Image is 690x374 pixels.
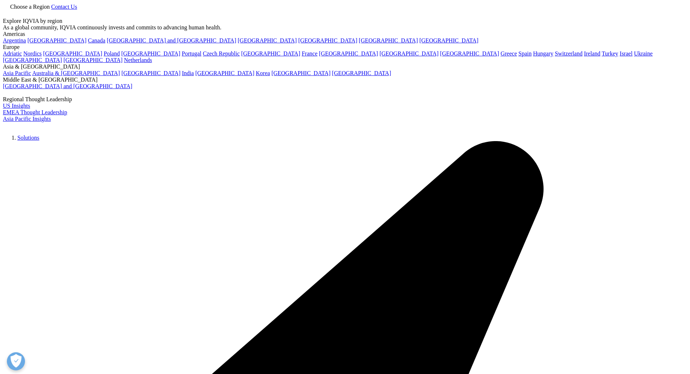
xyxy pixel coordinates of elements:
[3,63,687,70] div: Asia & [GEOGRAPHIC_DATA]
[32,70,120,76] a: Australia & [GEOGRAPHIC_DATA]
[3,116,51,122] a: Asia Pacific Insights
[602,50,618,57] a: Turkey
[634,50,653,57] a: Ukraine
[332,70,391,76] a: [GEOGRAPHIC_DATA]
[238,37,297,44] a: [GEOGRAPHIC_DATA]
[182,50,201,57] a: Portugal
[518,50,531,57] a: Spain
[3,96,687,103] div: Regional Thought Leadership
[104,50,120,57] a: Poland
[298,37,357,44] a: [GEOGRAPHIC_DATA]
[3,31,687,37] div: Americas
[28,37,87,44] a: [GEOGRAPHIC_DATA]
[43,50,102,57] a: [GEOGRAPHIC_DATA]
[3,103,30,109] a: US Insights
[3,18,687,24] div: Explore IQVIA by region
[359,37,418,44] a: [GEOGRAPHIC_DATA]
[380,50,439,57] a: [GEOGRAPHIC_DATA]
[302,50,318,57] a: France
[3,70,31,76] a: Asia Pacific
[3,109,67,115] a: EMEA Thought Leadership
[88,37,105,44] a: Canada
[3,57,62,63] a: [GEOGRAPHIC_DATA]
[3,44,687,50] div: Europe
[584,50,600,57] a: Ireland
[121,70,180,76] a: [GEOGRAPHIC_DATA]
[10,4,50,10] span: Choose a Region
[555,50,582,57] a: Switzerland
[107,37,236,44] a: [GEOGRAPHIC_DATA] and [GEOGRAPHIC_DATA]
[501,50,517,57] a: Greece
[63,57,122,63] a: [GEOGRAPHIC_DATA]
[7,352,25,370] button: Open Preferences
[195,70,254,76] a: [GEOGRAPHIC_DATA]
[241,50,300,57] a: [GEOGRAPHIC_DATA]
[3,77,687,83] div: Middle East & [GEOGRAPHIC_DATA]
[124,57,152,63] a: Netherlands
[620,50,633,57] a: Israel
[533,50,553,57] a: Hungary
[3,83,132,89] a: [GEOGRAPHIC_DATA] and [GEOGRAPHIC_DATA]
[319,50,378,57] a: [GEOGRAPHIC_DATA]
[182,70,194,76] a: India
[51,4,77,10] a: Contact Us
[23,50,42,57] a: Nordics
[203,50,240,57] a: Czech Republic
[3,37,26,44] a: Argentina
[419,37,478,44] a: [GEOGRAPHIC_DATA]
[440,50,499,57] a: [GEOGRAPHIC_DATA]
[256,70,270,76] a: Korea
[121,50,180,57] a: [GEOGRAPHIC_DATA]
[3,50,22,57] a: Adriatic
[271,70,330,76] a: [GEOGRAPHIC_DATA]
[3,24,687,31] div: As a global community, IQVIA continuously invests and commits to advancing human health.
[17,135,39,141] a: Solutions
